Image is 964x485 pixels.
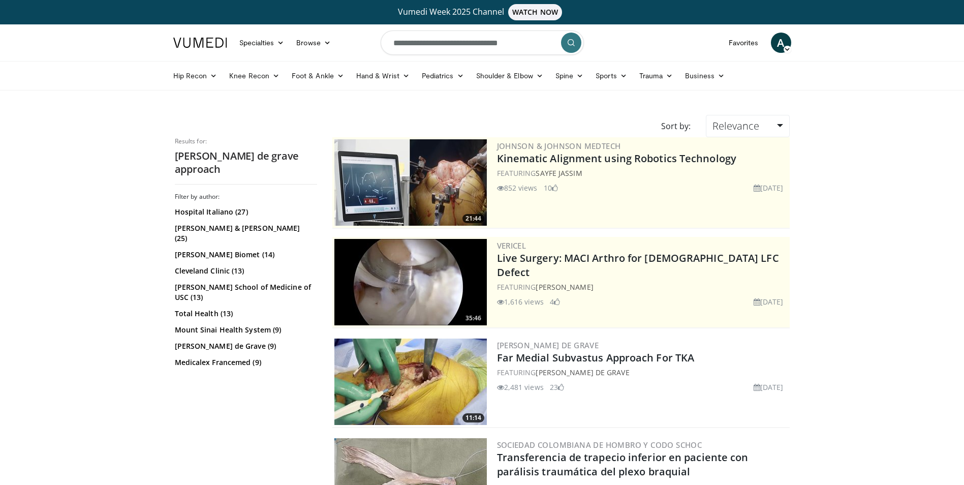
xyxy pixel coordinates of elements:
a: Sports [589,66,633,86]
li: 23 [550,382,564,392]
li: [DATE] [754,183,784,193]
div: FEATURING [497,282,788,292]
img: eb023345-1e2d-4374-a840-ddbc99f8c97c.300x170_q85_crop-smart_upscale.jpg [334,239,487,325]
a: Medicalex Francemed (9) [175,357,315,368]
a: A [771,33,791,53]
a: Business [679,66,731,86]
a: Total Health (13) [175,309,315,319]
li: 1,616 views [497,296,544,307]
a: Shoulder & Elbow [470,66,549,86]
a: [PERSON_NAME] & [PERSON_NAME] (25) [175,223,315,244]
a: Hand & Wrist [350,66,416,86]
li: 4 [550,296,560,307]
a: Hip Recon [167,66,224,86]
img: 85482610-0380-4aae-aa4a-4a9be0c1a4f1.300x170_q85_crop-smart_upscale.jpg [334,139,487,226]
h3: Filter by author: [175,193,317,201]
a: Sociedad Colombiana de Hombro y Codo SCHOC [497,440,702,450]
a: Kinematic Alignment using Robotics Technology [497,151,737,165]
a: Pediatrics [416,66,470,86]
a: Transferencia de trapecio inferior en paciente con parálisis traumática del plexo braquial [497,450,749,478]
a: 21:44 [334,139,487,226]
span: WATCH NOW [508,4,562,20]
a: Far Medial Subvastus Approach For TKA [497,351,695,365]
a: [PERSON_NAME] [536,282,593,292]
li: 2,481 views [497,382,544,392]
span: 11:14 [462,413,484,422]
span: 35:46 [462,314,484,323]
img: VuMedi Logo [173,38,227,48]
a: [PERSON_NAME] Biomet (14) [175,250,315,260]
a: Vumedi Week 2025 ChannelWATCH NOW [175,4,790,20]
div: Sort by: [654,115,698,137]
a: Hospital Italiano (27) [175,207,315,217]
li: [DATE] [754,296,784,307]
p: Results for: [175,137,317,145]
a: Live Surgery: MACI Arthro for [DEMOGRAPHIC_DATA] LFC Defect [497,251,779,279]
a: Spine [549,66,589,86]
div: FEATURING [497,168,788,178]
img: c2f64c45-5832-403e-924a-fe26fcc0b00c.300x170_q85_crop-smart_upscale.jpg [334,339,487,425]
input: Search topics, interventions [381,31,584,55]
a: [PERSON_NAME] de Grave [536,368,629,377]
a: Specialties [233,33,291,53]
a: Relevance [706,115,789,137]
a: [PERSON_NAME] de Grave (9) [175,341,315,351]
a: Trauma [633,66,679,86]
h2: [PERSON_NAME] de grave approach [175,149,317,176]
a: Vericel [497,240,526,251]
li: 10 [544,183,558,193]
a: Cleveland Clinic (13) [175,266,315,276]
span: 21:44 [462,214,484,223]
a: 11:14 [334,339,487,425]
a: Knee Recon [223,66,286,86]
span: Relevance [712,119,759,133]
a: [PERSON_NAME] School of Medicine of USC (13) [175,282,315,302]
a: Foot & Ankle [286,66,350,86]
a: 35:46 [334,239,487,325]
a: Sayfe Jassim [536,168,582,178]
a: Favorites [723,33,765,53]
a: [PERSON_NAME] de Grave [497,340,599,350]
a: Browse [290,33,337,53]
a: Johnson & Johnson MedTech [497,141,621,151]
a: Mount Sinai Health System (9) [175,325,315,335]
li: 852 views [497,183,538,193]
li: [DATE] [754,382,784,392]
div: FEATURING [497,367,788,378]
